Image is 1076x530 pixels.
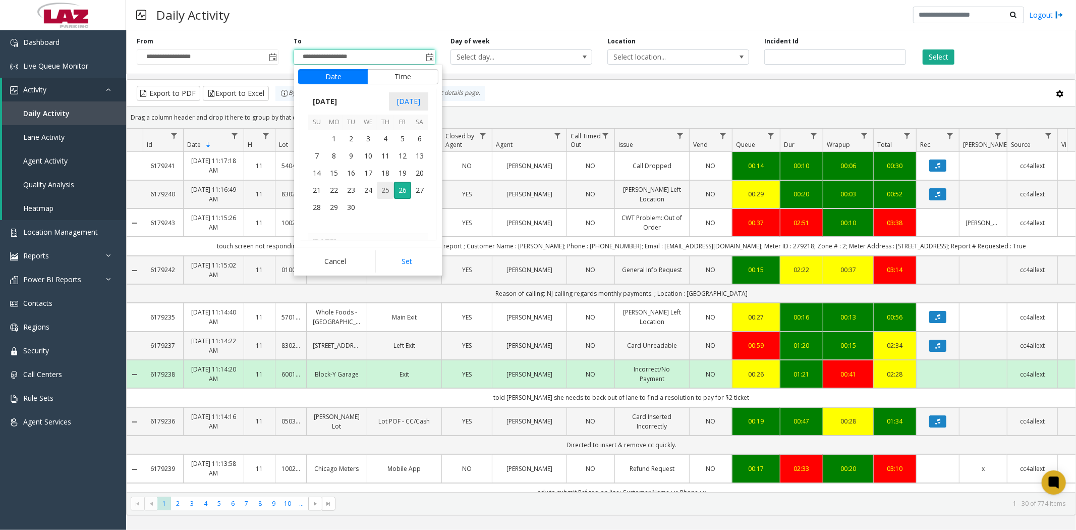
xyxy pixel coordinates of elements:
a: 00:59 [739,341,774,350]
a: NO [573,265,608,275]
td: Friday, September 12, 2025 [394,147,411,165]
a: [PERSON_NAME] [498,341,560,350]
span: YES [462,313,472,322]
span: NO [706,370,716,379]
a: 00:52 [880,189,910,199]
span: NO [706,313,716,322]
span: 27 [411,182,428,199]
a: Source Filter Menu [1042,129,1055,142]
a: 00:47 [786,416,817,426]
span: Select location... [608,50,720,64]
a: Agent Activity [2,149,126,173]
span: NO [706,341,716,350]
a: Issue Filter Menu [673,129,687,142]
div: 00:56 [880,312,910,322]
span: 16 [343,165,360,182]
div: 00:20 [786,189,817,199]
span: 10 [360,147,377,165]
a: Parker Filter Menu [991,129,1005,142]
a: 11 [250,161,269,171]
div: 00:30 [880,161,910,171]
a: 11 [250,312,269,322]
a: YES [448,189,486,199]
a: Dur Filter Menu [807,129,821,142]
img: pageIcon [136,3,146,27]
td: Friday, September 26, 2025 [394,182,411,199]
a: 00:37 [739,218,774,228]
td: Thursday, September 25, 2025 [377,182,394,199]
td: Wednesday, September 24, 2025 [360,182,377,199]
a: General Info Request [621,265,683,275]
button: Export to Excel [203,86,269,101]
span: 22 [325,182,343,199]
span: 4 [377,130,394,147]
button: Time tab [368,69,438,84]
a: NO [696,369,726,379]
div: 00:15 [739,265,774,275]
a: Call Dropped [621,161,683,171]
span: Live Queue Monitor [23,61,88,71]
img: 'icon' [10,276,18,284]
span: Power BI Reports [23,275,81,284]
td: Thursday, September 11, 2025 [377,147,394,165]
div: 00:19 [739,416,774,426]
a: 02:22 [786,265,817,275]
a: [PERSON_NAME] Left Location [621,307,683,327]
a: cc4allext [1013,189,1051,199]
a: Call Timed Out Filter Menu [599,129,612,142]
label: From [137,37,153,46]
a: [PERSON_NAME] [498,312,560,322]
td: Wednesday, September 17, 2025 [360,165,377,182]
a: Collapse Details [127,370,143,379]
button: Set [375,250,439,273]
div: 00:27 [739,312,774,322]
span: Quality Analysis [23,180,74,189]
a: Block-Y Garage [313,369,361,379]
td: Thursday, September 4, 2025 [377,130,394,147]
a: Left Exit [373,341,435,350]
a: 11 [250,265,269,275]
a: 600152 [281,369,300,379]
a: Total Filter Menu [900,129,914,142]
td: Saturday, September 27, 2025 [411,182,428,199]
a: [DATE] 11:15:02 AM [190,260,238,280]
a: Exit [373,369,435,379]
a: YES [448,265,486,275]
a: [PERSON_NAME] [498,161,560,171]
img: 'icon' [10,252,18,260]
a: [PERSON_NAME] Lot [313,412,361,431]
img: 'icon' [10,39,18,47]
a: cc4allext [1013,341,1051,350]
td: Sunday, September 21, 2025 [308,182,325,199]
span: YES [462,266,472,274]
span: 2 [343,130,360,147]
a: 11 [250,416,269,426]
td: Tuesday, September 30, 2025 [343,199,360,216]
a: NO [696,265,726,275]
a: Rec. Filter Menu [943,129,957,142]
td: Friday, September 19, 2025 [394,165,411,182]
a: 830211 [281,189,300,199]
a: cc4allext [1013,369,1051,379]
div: 00:41 [829,369,867,379]
div: 00:13 [829,312,867,322]
span: NO [462,162,472,170]
a: NO [696,218,726,228]
div: 01:21 [786,369,817,379]
span: 9 [343,147,360,165]
a: NO [573,341,608,350]
a: Lot Filter Menu [291,129,304,142]
div: 00:16 [786,312,817,322]
a: Incorrect/No Payment [621,364,683,384]
span: 6 [411,130,428,147]
a: 6179241 [149,161,177,171]
div: 00:15 [829,341,867,350]
span: 17 [360,165,377,182]
div: 02:51 [786,218,817,228]
a: NO [573,312,608,322]
a: [PERSON_NAME] [498,218,560,228]
a: 010052 [281,265,300,275]
a: 570141 [281,312,300,322]
a: CWT Problem::Out of Order [621,213,683,232]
